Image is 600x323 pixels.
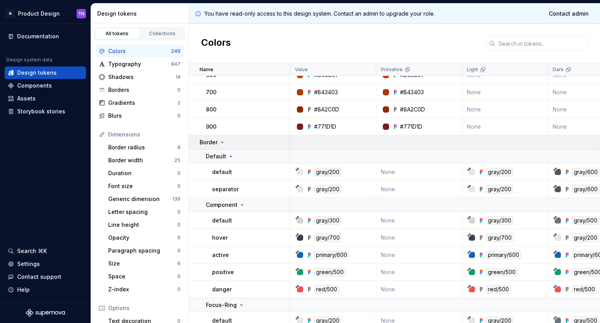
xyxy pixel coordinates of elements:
div: 0 [177,235,180,241]
td: None [376,212,462,229]
div: Space [108,273,177,280]
div: TN [78,11,84,17]
div: green/500 [486,268,518,276]
div: Gradients [108,99,177,107]
div: Settings [17,260,40,268]
div: Paragraph spacing [108,247,177,255]
td: None [376,163,462,181]
svg: Supernova Logo [26,309,65,317]
p: 900 [206,123,216,131]
p: danger [212,285,232,293]
a: Storybook stories [5,105,86,118]
a: Colors249 [96,45,184,57]
div: 0 [177,248,180,254]
div: gray/600 [572,168,600,176]
a: Components [5,79,86,92]
div: 249 [171,48,180,54]
div: gray/300 [314,216,341,225]
a: Line height0 [105,219,184,231]
div: Options [108,304,180,312]
a: Borders0 [96,84,184,96]
div: green/500 [314,268,346,276]
div: Border width [108,156,174,164]
p: 800 [206,106,216,113]
div: Design system data [6,57,52,63]
div: Design tokens [17,69,57,77]
div: Generic dimension [108,195,172,203]
div: 25 [174,157,180,163]
button: Contact support [5,271,86,283]
td: None [376,281,462,298]
span: Contact admin [549,10,589,18]
div: Components [17,82,52,90]
a: Opacity0 [105,231,184,244]
p: separator [212,185,239,193]
div: Dimensions [108,131,180,138]
div: 0 [177,222,180,228]
div: 0 [177,170,180,176]
div: gray/200 [572,233,599,242]
a: Size6 [105,257,184,270]
div: Opacity [108,234,177,242]
div: red/500 [572,285,597,294]
div: 2 [177,100,180,106]
div: 6 [177,260,180,267]
a: Gradients2 [96,97,184,109]
div: Collections [143,31,182,37]
td: None [376,229,462,246]
a: Typography847 [96,58,184,70]
a: Settings [5,258,86,270]
h2: Colors [201,36,231,50]
p: Light [467,66,478,73]
div: gray/600 [572,185,600,194]
div: gray/300 [486,216,513,225]
div: Design tokens [97,10,185,18]
p: Focus-Ring [206,301,237,309]
button: Help [5,284,86,296]
p: default [212,217,232,224]
div: red/500 [486,285,511,294]
a: Shadows14 [96,71,184,83]
a: Space0 [105,270,184,283]
p: 700 [206,88,216,96]
a: Blurs0 [96,109,184,122]
div: gray/200 [486,168,513,176]
td: None [376,181,462,198]
a: Design tokens [5,66,86,79]
div: gray/200 [486,185,513,194]
a: Documentation [5,30,86,43]
div: 847 [171,61,180,67]
input: Search in tokens... [495,36,587,50]
div: Font size [108,182,177,190]
div: Assets [17,95,36,102]
a: Font size0 [105,180,184,192]
div: 0 [177,286,180,292]
div: Borders [108,86,177,94]
a: Border width25 [105,154,184,167]
div: Blurs [108,112,177,120]
div: Storybook stories [17,108,65,115]
div: Help [17,286,30,294]
div: 0 [177,183,180,189]
a: Contact admin [544,7,594,21]
a: Border radius8 [105,141,184,154]
p: Name [200,66,213,73]
td: None [462,118,548,135]
p: hover [212,234,228,242]
div: Border radius [108,144,177,151]
p: Default [206,153,226,160]
div: red/500 [314,285,339,294]
p: Primative [381,66,403,73]
div: All tokens [98,31,137,37]
div: Duration [108,169,177,177]
a: Assets [5,92,86,105]
p: Border [200,138,218,146]
td: None [462,84,548,101]
div: Z-index [108,285,177,293]
p: Dark [553,66,564,73]
div: 0 [177,87,180,93]
a: Duration0 [105,167,184,179]
div: Size [108,260,177,267]
div: Search ⌘K [17,247,47,255]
